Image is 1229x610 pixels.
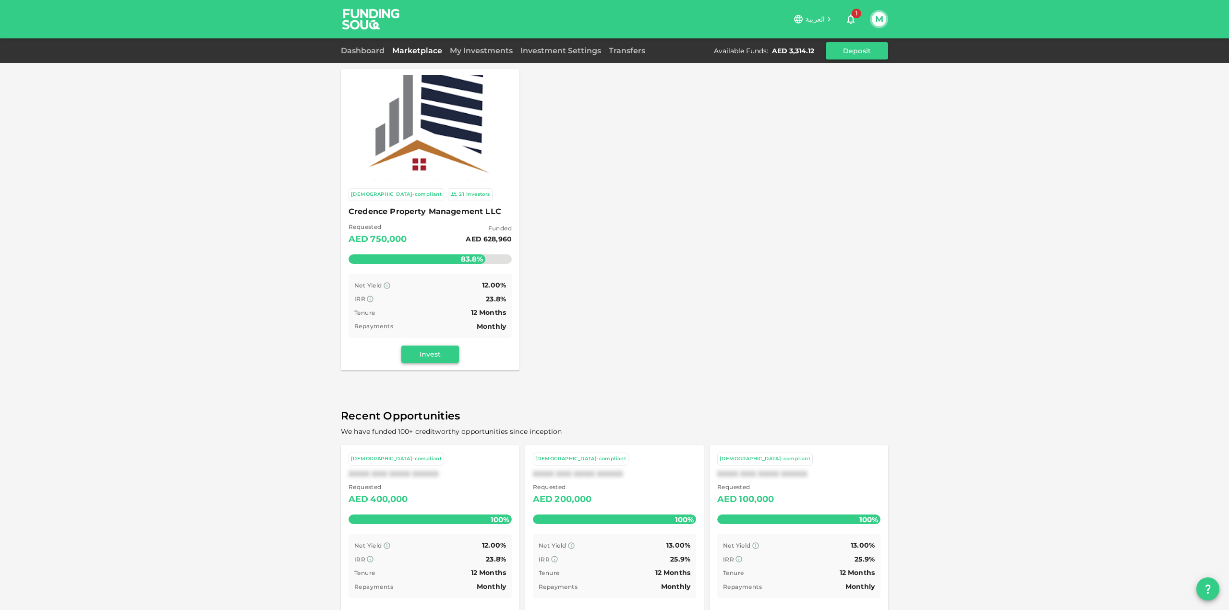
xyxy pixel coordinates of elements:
[673,513,696,526] span: 100%
[354,282,382,289] span: Net Yield
[723,556,734,563] span: IRR
[351,191,442,199] div: [DEMOGRAPHIC_DATA]-compliant
[370,492,408,507] div: 400,000
[471,568,506,577] span: 12 Months
[772,46,814,56] div: AED 3,314.12
[554,492,591,507] div: 200,000
[354,583,393,590] span: Repayments
[539,583,578,590] span: Repayments
[486,295,506,303] span: 23.8%
[539,569,559,576] span: Tenure
[517,46,605,55] a: Investment Settings
[466,191,490,199] div: Investors
[486,555,506,563] span: 23.8%
[841,10,860,29] button: 1
[826,42,888,60] button: Deposit
[714,46,768,56] div: Available Funds :
[482,281,506,289] span: 12.00%
[717,492,737,507] div: AED
[872,12,886,26] button: M
[539,542,566,549] span: Net Yield
[666,541,690,550] span: 13.00%
[1196,577,1219,600] button: question
[852,9,861,18] span: 1
[482,541,506,550] span: 12.00%
[354,309,375,316] span: Tenure
[723,542,751,549] span: Net Yield
[354,542,382,549] span: Net Yield
[857,513,880,526] span: 100%
[471,308,506,317] span: 12 Months
[354,556,365,563] span: IRR
[354,323,393,330] span: Repayments
[401,346,459,363] button: Invest
[488,513,512,526] span: 100%
[341,407,888,426] span: Recent Opportunities
[466,224,512,233] span: Funded
[655,568,690,577] span: 12 Months
[341,46,388,55] a: Dashboard
[840,568,875,577] span: 12 Months
[349,222,407,232] span: Requested
[739,492,774,507] div: 100,000
[720,455,810,463] div: [DEMOGRAPHIC_DATA]-compliant
[717,469,880,478] div: XXXX XXX XXXX XXXXX
[717,482,774,492] span: Requested
[341,427,562,436] span: We have funded 100+ creditworthy opportunities since inception
[354,295,365,302] span: IRR
[845,582,875,591] span: Monthly
[351,455,442,463] div: [DEMOGRAPHIC_DATA]-compliant
[661,582,690,591] span: Monthly
[855,555,875,563] span: 25.9%
[806,15,825,24] span: العربية
[354,569,375,576] span: Tenure
[851,541,875,550] span: 13.00%
[535,455,626,463] div: [DEMOGRAPHIC_DATA]-compliant
[533,469,696,478] div: XXXX XXX XXXX XXXXX
[350,48,510,207] img: Marketplace Logo
[349,205,512,218] span: Credence Property Management LLC
[533,482,592,492] span: Requested
[533,492,553,507] div: AED
[388,46,446,55] a: Marketplace
[723,569,744,576] span: Tenure
[723,583,762,590] span: Repayments
[349,482,408,492] span: Requested
[349,492,368,507] div: AED
[539,556,550,563] span: IRR
[446,46,517,55] a: My Investments
[670,555,690,563] span: 25.9%
[605,46,649,55] a: Transfers
[459,191,464,199] div: 21
[477,322,506,331] span: Monthly
[477,582,506,591] span: Monthly
[341,69,519,371] a: Marketplace Logo [DEMOGRAPHIC_DATA]-compliant 21Investors Credence Property Management LLC Reques...
[349,469,512,478] div: XXXX XXX XXXX XXXXX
